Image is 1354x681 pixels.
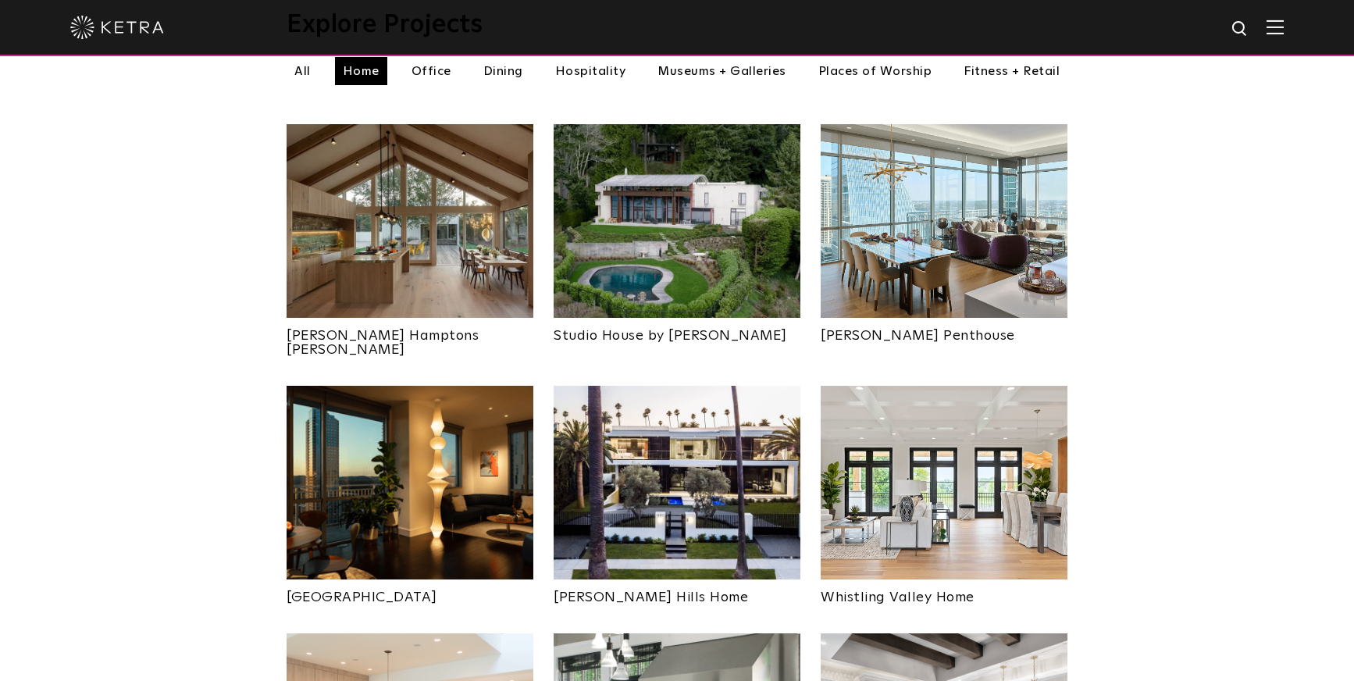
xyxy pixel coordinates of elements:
li: All [287,57,319,85]
img: Hamburger%20Nav.svg [1267,20,1284,34]
li: Places of Worship [811,57,940,85]
a: Studio House by [PERSON_NAME] [554,318,800,343]
li: Museums + Galleries [650,57,794,85]
a: [PERSON_NAME] Hamptons [PERSON_NAME] [287,318,533,357]
img: An aerial view of Olson Kundig's Studio House in Seattle [554,124,800,318]
img: Project_Landing_Thumbnail-2022smaller [821,124,1067,318]
a: [GEOGRAPHIC_DATA] [287,579,533,604]
a: [PERSON_NAME] Penthouse [821,318,1067,343]
li: Office [404,57,459,85]
li: Home [335,57,387,85]
img: ketra-logo-2019-white [70,16,164,39]
img: Project_Landing_Thumbnail-2021 [287,124,533,318]
img: search icon [1231,20,1250,39]
img: New-Project-Page-hero-(3x)_0022_9621-Whistling-Valley-Rd__010 [821,386,1067,579]
li: Dining [476,57,531,85]
li: Hospitality [547,57,634,85]
img: beverly-hills-home-web-14 [554,386,800,579]
li: Fitness + Retail [956,57,1067,85]
img: New-Project-Page-hero-(3x)_0026_012-edit [287,386,533,579]
a: Whistling Valley Home [821,579,1067,604]
a: [PERSON_NAME] Hills Home [554,579,800,604]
